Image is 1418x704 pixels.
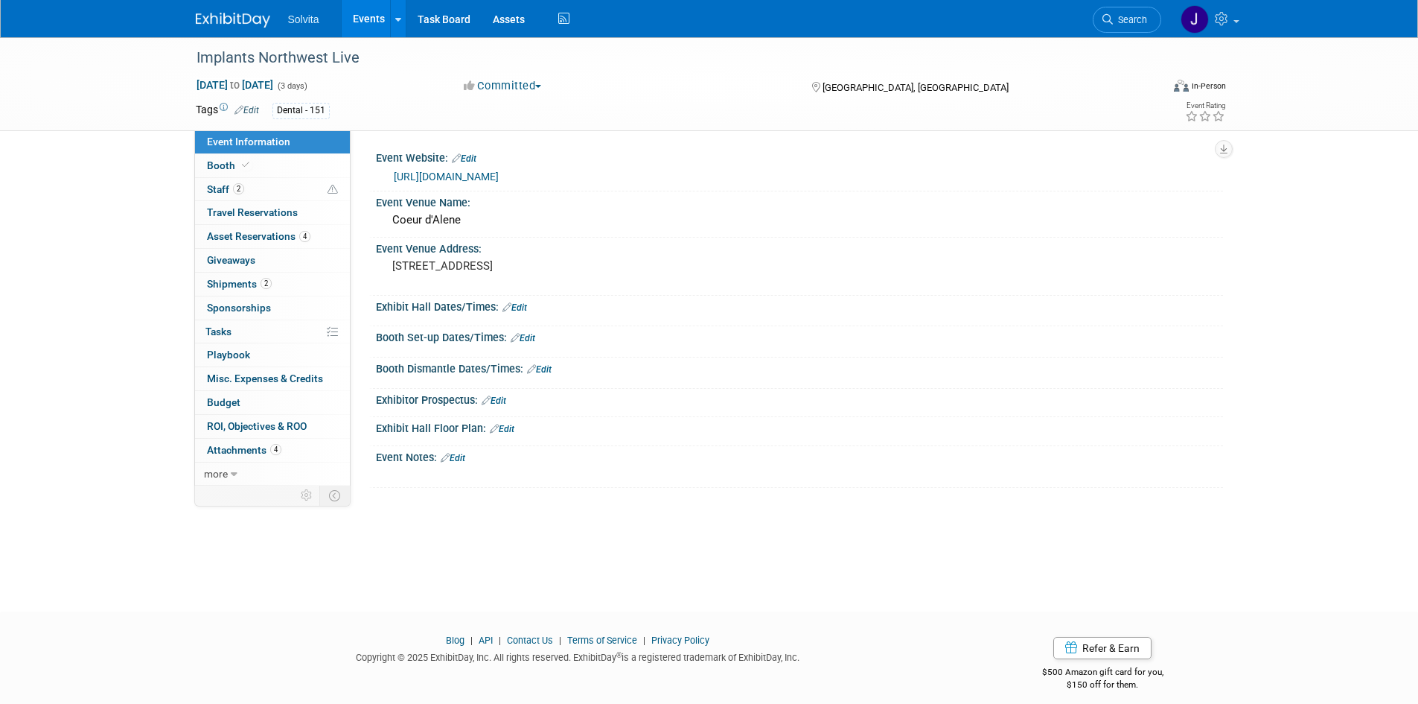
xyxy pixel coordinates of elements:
span: 4 [270,444,281,455]
div: Coeur d'Alene [387,209,1212,232]
span: Event Information [207,136,290,148]
a: Edit [490,424,514,434]
span: Potential Scheduling Conflict -- at least one attendee is tagged in another overlapping event. [328,183,338,197]
div: Booth Dismantle Dates/Times: [376,358,1223,377]
a: Asset Reservations4 [195,225,350,248]
a: Attachments4 [195,439,350,462]
span: [GEOGRAPHIC_DATA], [GEOGRAPHIC_DATA] [823,82,1009,93]
a: Edit [527,364,552,375]
span: 2 [233,183,244,194]
a: API [479,635,493,646]
pre: [STREET_ADDRESS] [392,259,712,273]
div: Event Venue Name: [376,191,1223,210]
a: Staff2 [195,178,350,201]
div: Implants Northwest Live [191,45,1139,72]
span: | [467,635,476,646]
sup: ® [616,651,622,659]
span: Shipments [207,278,272,290]
div: Event Rating [1185,102,1225,110]
span: Solvita [288,13,319,25]
span: Giveaways [207,254,255,266]
span: Staff [207,183,244,195]
td: Toggle Event Tabs [319,486,350,505]
button: Committed [459,78,547,94]
a: Booth [195,154,350,177]
a: Blog [446,635,464,646]
span: | [639,635,649,646]
a: Edit [502,302,527,313]
a: [URL][DOMAIN_NAME] [394,171,499,183]
span: Attachments [207,444,281,456]
img: Josh Richardson [1181,5,1209,34]
div: Booth Set-up Dates/Times: [376,326,1223,346]
span: Travel Reservations [207,206,298,218]
span: Sponsorships [207,302,271,314]
a: Budget [195,391,350,414]
a: Contact Us [507,635,553,646]
img: Format-Inperson.png [1174,80,1189,92]
a: Edit [452,153,476,164]
span: to [228,79,242,91]
span: Search [1113,14,1147,25]
a: more [195,463,350,486]
div: Event Website: [376,147,1223,166]
span: Playbook [207,349,250,361]
div: Exhibit Hall Dates/Times: [376,296,1223,315]
span: Asset Reservations [207,230,310,242]
a: ROI, Objectives & ROO [195,415,350,438]
img: ExhibitDay [196,13,270,28]
span: Misc. Expenses & Credits [207,372,323,384]
span: 2 [261,278,272,289]
div: Exhibitor Prospectus: [376,389,1223,408]
a: Refer & Earn [1053,637,1152,659]
div: Copyright © 2025 ExhibitDay, Inc. All rights reserved. ExhibitDay is a registered trademark of Ex... [196,647,961,665]
span: ROI, Objectives & ROO [207,420,307,432]
a: Edit [441,453,465,463]
a: Shipments2 [195,273,350,296]
td: Tags [196,102,259,119]
div: $150 off for them. [983,679,1223,691]
span: Tasks [205,326,231,337]
a: Tasks [195,320,350,343]
span: Budget [207,396,240,408]
span: [DATE] [DATE] [196,78,274,92]
span: | [495,635,505,646]
a: Terms of Service [567,635,637,646]
span: Booth [207,159,252,171]
a: Edit [482,396,506,406]
a: Edit [234,105,259,115]
a: Misc. Expenses & Credits [195,367,350,390]
a: Search [1093,7,1161,33]
div: Event Notes: [376,446,1223,466]
div: Exhibit Hall Floor Plan: [376,417,1223,437]
td: Personalize Event Tab Strip [294,486,320,505]
a: Sponsorships [195,296,350,320]
div: Event Venue Address: [376,238,1223,256]
div: $500 Amazon gift card for you, [983,656,1223,691]
div: Event Format [1073,77,1227,100]
div: Dental - 151 [272,103,330,118]
span: 4 [299,231,310,242]
a: Event Information [195,130,350,153]
span: (3 days) [276,81,307,91]
div: In-Person [1191,80,1226,92]
a: Edit [511,333,535,343]
a: Privacy Policy [651,635,709,646]
a: Giveaways [195,249,350,272]
span: more [204,468,228,480]
a: Travel Reservations [195,201,350,224]
span: | [555,635,565,646]
a: Playbook [195,343,350,367]
i: Booth reservation complete [242,161,249,169]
